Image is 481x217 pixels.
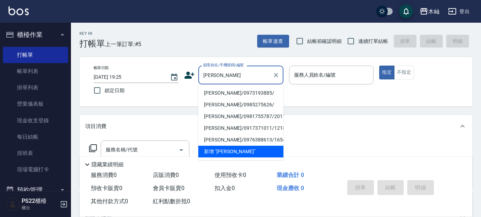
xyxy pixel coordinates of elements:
[198,134,283,146] li: [PERSON_NAME]/0976388613/1654
[153,172,179,178] span: 店販消費 0
[94,71,163,83] input: YYYY/MM/DD hh:mm
[394,66,414,79] button: 不指定
[215,172,246,178] span: 使用預收卡 0
[9,6,29,15] img: Logo
[153,185,184,191] span: 會員卡販賣 0
[176,144,187,156] button: Open
[198,99,283,111] li: [PERSON_NAME]/0985275626/
[94,65,109,71] label: 帳單日期
[6,197,20,211] img: Person
[105,40,142,49] span: 上一筆訂單:#5
[399,4,413,18] button: save
[22,197,58,205] h5: PS22櫃檯
[257,35,289,48] button: 帳單速查
[417,4,442,19] button: 木屾
[215,185,235,191] span: 扣入金 0
[3,26,68,44] button: 櫃檯作業
[22,205,58,211] p: 櫃台
[153,198,190,205] span: 紅利點數折抵 0
[91,198,128,205] span: 其他付款方式 0
[91,185,122,191] span: 預收卡販賣 0
[3,63,68,79] a: 帳單列表
[198,87,283,99] li: [PERSON_NAME]/0973193885/
[105,87,125,94] span: 鎖定日期
[92,161,123,168] p: 隱藏業績明細
[3,96,68,112] a: 營業儀表板
[277,172,304,178] span: 業績合計 0
[79,31,105,36] h2: Key In
[3,161,68,178] a: 現場電腦打卡
[3,79,68,96] a: 掛單列表
[445,5,472,18] button: 登出
[198,122,283,134] li: [PERSON_NAME]/0917371011/12188
[198,111,283,122] li: [PERSON_NAME]/0981755787/20113
[307,38,342,45] span: 結帳前確認明細
[3,145,68,161] a: 排班表
[79,115,472,138] div: 項目消費
[85,123,106,130] p: 項目消費
[3,129,68,145] a: 每日結帳
[203,62,244,68] label: 顧客姓名/手機號碼/編號
[79,39,105,49] h3: 打帳單
[166,69,183,86] button: Choose date, selected date is 2025-08-21
[379,66,394,79] button: 指定
[3,112,68,129] a: 現金收支登錄
[198,146,283,157] li: 新增 "[PERSON_NAME]"
[277,185,304,191] span: 現金應收 0
[271,70,281,80] button: Clear
[428,7,439,16] div: 木屾
[3,181,68,199] button: 預約管理
[358,38,388,45] span: 連續打單結帳
[91,172,117,178] span: 服務消費 0
[3,47,68,63] a: 打帳單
